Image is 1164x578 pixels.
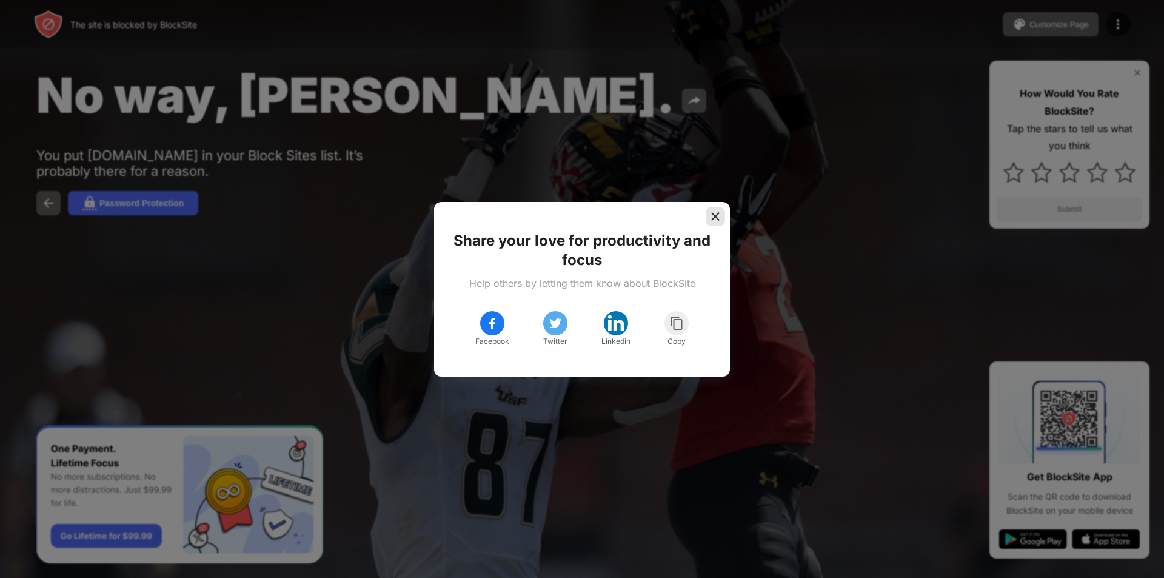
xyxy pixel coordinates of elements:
[548,316,563,331] img: twitter.svg
[469,277,695,289] div: Help others by letting them know about BlockSite
[449,231,715,270] div: Share your love for productivity and focus
[667,335,686,348] div: Copy
[543,335,567,348] div: Twitter
[485,316,500,331] img: facebook.svg
[601,335,630,348] div: Linkedin
[606,314,626,333] img: linkedin.svg
[669,316,684,331] img: copy.svg
[475,335,509,348] div: Facebook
